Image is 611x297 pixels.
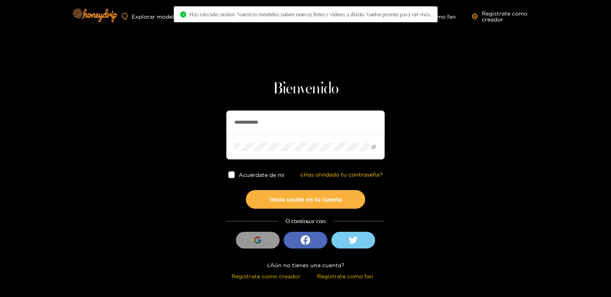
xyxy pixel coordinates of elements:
[273,81,339,97] font: Bienvenido
[317,273,373,279] font: Regístrate como fan
[482,10,527,22] font: Regístrate como creador
[239,172,285,178] font: Acuérdate de mí
[180,12,186,17] span: círculo de control
[122,13,180,20] a: Explorar modelos
[232,273,300,279] font: Regístrate como creador
[286,217,325,225] font: O continuar con
[189,11,431,17] font: Has cerrado sesión. Nuestras modelos suben nuevas fotos y videos a diario. Vuelve pronto para ver...
[246,190,365,209] button: Inicia sesión en tu cuenta
[371,144,376,149] span: invisible para los ojos
[132,14,180,19] font: Explorar modelos
[270,196,342,202] font: Inicia sesión en tu cuenta
[300,171,383,177] font: ¿Has olvidado tu contraseña?
[267,262,344,268] font: ¿Aún no tienes una cuenta?
[472,10,544,22] a: Regístrate como creador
